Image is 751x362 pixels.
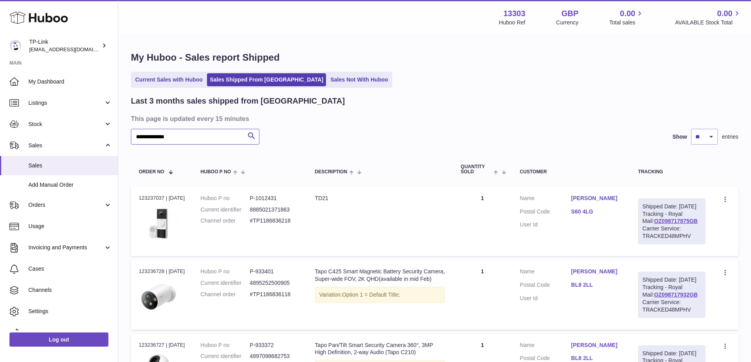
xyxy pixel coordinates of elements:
[201,279,250,287] dt: Current identifier
[342,291,400,298] span: Option 1 = Default Title;
[556,19,579,26] div: Currency
[571,355,622,362] a: BL8 2LL
[201,217,250,225] dt: Channel order
[722,133,738,141] span: entries
[28,308,112,315] span: Settings
[315,195,445,202] div: TD21
[571,208,622,215] a: S60 4LG
[139,342,185,349] div: 123236727 | [DATE]
[654,218,698,224] a: OZ098717875GB
[620,8,635,19] span: 0.00
[28,329,112,336] span: Returns
[315,268,445,283] div: Tapo C425 Smart Magnetic Battery Security Camera, Super-wide FOV, 2K QHD(available in mid Feb)
[520,195,571,204] dt: Name
[675,19,742,26] span: AVAILABLE Stock Total
[131,96,345,106] h2: Last 3 months sales shipped from [GEOGRAPHIC_DATA]
[28,181,112,189] span: Add Manual Order
[28,142,104,149] span: Sales
[673,133,687,141] label: Show
[315,342,445,356] div: Tapo Pan/Tilt Smart Security Camera 360°, 3MP High Definition, 2-way Audio (Tapo C210)
[638,199,705,244] div: Tracking - Royal Mail:
[250,279,299,287] dd: 4895252500905
[638,272,705,317] div: Tracking - Royal Mail:
[571,342,622,349] a: [PERSON_NAME]
[520,169,622,175] div: Customer
[201,195,250,202] dt: Huboo P no
[250,342,299,349] dd: P-933372
[520,268,571,277] dt: Name
[609,19,644,26] span: Total sales
[9,332,108,347] a: Log out
[201,206,250,213] dt: Current identifier
[453,187,512,256] td: 1
[638,169,705,175] div: Tracking
[131,114,736,123] h3: This page is updated every 15 minutes
[453,260,512,329] td: 1
[250,195,299,202] dd: P-1012431
[328,73,391,86] a: Sales Not With Huboo
[201,169,231,175] span: Huboo P no
[28,265,112,273] span: Cases
[643,350,701,357] div: Shipped Date: [DATE]
[250,291,299,298] dd: #TP1186836118
[139,195,185,202] div: 123237037 | [DATE]
[28,223,112,230] span: Usage
[201,353,250,360] dt: Current identifier
[28,121,104,128] span: Stock
[28,162,112,169] span: Sales
[29,38,100,53] div: TP-Link
[9,40,21,52] img: gaby.chen@tp-link.com
[28,244,104,251] span: Invoicing and Payments
[520,208,571,217] dt: Postal Code
[139,204,178,243] img: 1727277818.jpg
[28,201,104,209] span: Orders
[28,99,104,107] span: Listings
[675,8,742,26] a: 0.00 AVAILABLE Stock Total
[28,78,112,85] span: My Dashboard
[571,281,622,289] a: BL8 2LL
[461,164,492,175] span: Quantity Sold
[643,276,701,284] div: Shipped Date: [DATE]
[571,195,622,202] a: [PERSON_NAME]
[643,225,701,240] div: Carrier Service: TRACKED48MPHV
[643,203,701,210] div: Shipped Date: [DATE]
[717,8,732,19] span: 0.00
[250,206,299,213] dd: 8885021371863
[520,295,571,302] dt: User Id
[520,221,571,228] dt: User Id
[29,46,116,52] span: [EMAIL_ADDRESS][DOMAIN_NAME]
[131,51,738,64] h1: My Huboo - Sales report Shipped
[250,217,299,225] dd: #TP1186836218
[201,268,250,275] dt: Huboo P no
[571,268,622,275] a: [PERSON_NAME]
[315,287,445,303] div: Variation:
[520,281,571,291] dt: Postal Code
[139,169,164,175] span: Order No
[503,8,526,19] strong: 13303
[609,8,644,26] a: 0.00 Total sales
[28,286,112,294] span: Channels
[250,268,299,275] dd: P-933401
[132,73,205,86] a: Current Sales with Huboo
[654,291,698,298] a: OZ098717932GB
[139,278,178,317] img: 133031725447337.jpg
[499,19,526,26] div: Huboo Ref
[139,268,185,275] div: 123236728 | [DATE]
[315,169,347,175] span: Description
[207,73,326,86] a: Sales Shipped From [GEOGRAPHIC_DATA]
[643,299,701,314] div: Carrier Service: TRACKED48MPHV
[201,291,250,298] dt: Channel order
[520,342,571,351] dt: Name
[561,8,578,19] strong: GBP
[250,353,299,360] dd: 4897098682753
[201,342,250,349] dt: Huboo P no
